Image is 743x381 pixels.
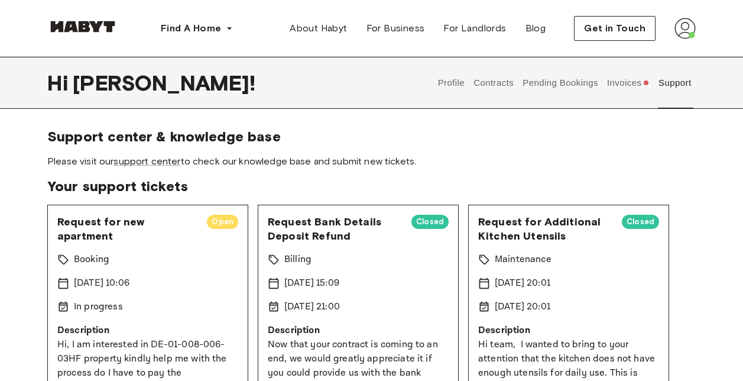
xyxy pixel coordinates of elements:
[47,177,696,195] span: Your support tickets
[443,21,506,35] span: For Landlords
[605,57,651,109] button: Invoices
[674,18,696,39] img: avatar
[584,21,645,35] span: Get in Touch
[290,21,347,35] span: About Habyt
[268,215,402,243] span: Request Bank Details Deposit Refund
[433,57,696,109] div: user profile tabs
[516,17,556,40] a: Blog
[284,300,340,314] p: [DATE] 21:00
[113,156,180,167] a: support center
[284,253,312,267] p: Billing
[280,17,356,40] a: About Habyt
[357,17,434,40] a: For Business
[574,16,656,41] button: Get in Touch
[74,300,123,314] p: In progress
[478,324,659,338] p: Description
[47,155,696,168] span: Please visit our to check our knowledge base and submit new tickets.
[495,253,551,267] p: Maintenance
[73,70,255,95] span: [PERSON_NAME] !
[207,216,238,228] span: Open
[622,216,659,228] span: Closed
[57,324,238,338] p: Description
[495,276,550,290] p: [DATE] 20:01
[74,276,129,290] p: [DATE] 10:06
[268,324,449,338] p: Description
[521,57,600,109] button: Pending Bookings
[436,57,466,109] button: Profile
[47,21,118,33] img: Habyt
[657,57,693,109] button: Support
[495,300,550,314] p: [DATE] 20:01
[151,17,242,40] button: Find A Home
[525,21,546,35] span: Blog
[366,21,425,35] span: For Business
[284,276,339,290] p: [DATE] 15:09
[74,253,109,267] p: Booking
[47,70,73,95] span: Hi
[161,21,221,35] span: Find A Home
[47,128,696,146] span: Support center & knowledge base
[434,17,515,40] a: For Landlords
[478,215,612,243] span: Request for Additional Kitchen Utensils
[472,57,515,109] button: Contracts
[57,215,197,243] span: Request for new apartment
[411,216,449,228] span: Closed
